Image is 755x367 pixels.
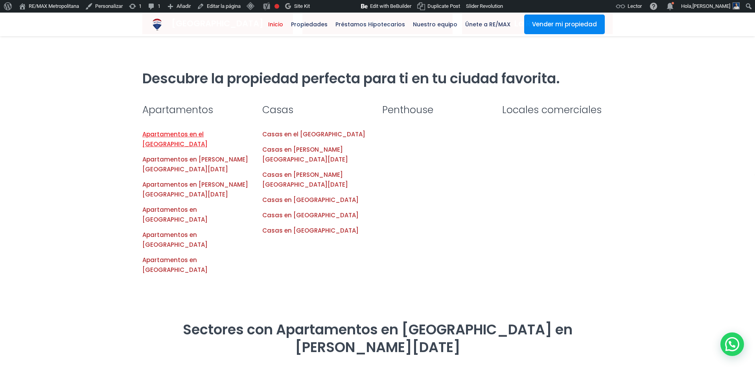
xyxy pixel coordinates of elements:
div: Frase clave objetivo no establecida [274,4,279,9]
a: Inicio [264,13,287,36]
span: Inicio [264,18,287,30]
a: Casas en [GEOGRAPHIC_DATA] [262,196,359,204]
span: [PERSON_NAME] [692,3,730,9]
h3: Apartamentos [142,103,253,117]
span: Nuestro equipo [409,18,461,30]
span: Préstamos Hipotecarios [331,18,409,30]
h3: Casas [262,103,373,117]
span: Slider Revolution [466,3,503,9]
img: Logo de REMAX [150,18,164,31]
a: Apartamentos en [PERSON_NAME][GEOGRAPHIC_DATA][DATE] [142,180,248,198]
a: Apartamentos en [GEOGRAPHIC_DATA] [142,256,208,274]
h3: Locales comerciales [502,103,613,117]
a: RE/MAX Metropolitana [150,13,164,36]
span: Site Kit [294,3,310,9]
h2: Sectores con Apartamentos en [GEOGRAPHIC_DATA] en [PERSON_NAME][DATE] [142,321,613,356]
a: Vender mi propiedad [524,15,605,34]
a: Casas en [GEOGRAPHIC_DATA] [262,211,359,219]
a: Apartamentos en [PERSON_NAME][GEOGRAPHIC_DATA][DATE] [142,155,248,173]
h2: Descubre la propiedad perfecta para ti en tu ciudad favorita. [142,70,613,87]
a: Casas en [PERSON_NAME][GEOGRAPHIC_DATA][DATE] [262,145,348,163]
a: Propiedades [287,13,331,36]
span: Propiedades [287,18,331,30]
a: Préstamos Hipotecarios [331,13,409,36]
a: Nuestro equipo [409,13,461,36]
h3: Penthouse [382,103,493,117]
a: Apartamentos en [GEOGRAPHIC_DATA] [142,231,208,249]
img: Visitas de 48 horas. Haz clic para ver más estadísticas del sitio. [317,2,351,14]
a: Apartamentos en el [GEOGRAPHIC_DATA] [142,130,208,148]
a: Casas en el [GEOGRAPHIC_DATA] [262,130,365,138]
span: Únete a RE/MAX [461,18,514,30]
a: Apartamentos en [GEOGRAPHIC_DATA] [142,206,208,224]
a: Casas en [PERSON_NAME][GEOGRAPHIC_DATA][DATE] [262,171,348,189]
a: Casas en [GEOGRAPHIC_DATA] [262,226,359,235]
a: Únete a RE/MAX [461,13,514,36]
